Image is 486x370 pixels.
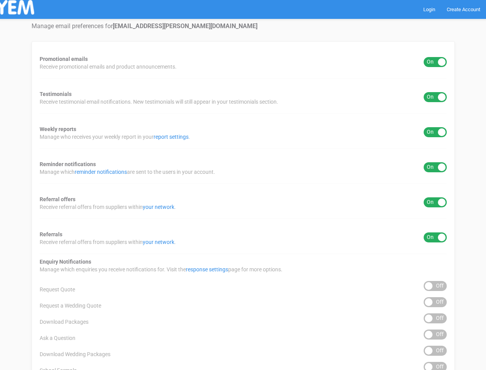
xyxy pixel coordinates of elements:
[40,126,76,132] strong: Weekly reports
[40,259,91,265] strong: Enquiry Notifications
[40,238,176,246] span: Receive referral offers from suppliers within .
[40,302,101,309] span: Request a Wedding Quote
[40,91,72,97] strong: Testimonials
[40,286,75,293] span: Request Quote
[40,98,278,106] span: Receive testimonial email notifications. New testimonials will still appear in your testimonials ...
[40,133,190,141] span: Manage who receives your weekly report in your .
[32,23,455,30] h4: Manage email preferences for
[75,169,127,175] a: reminder notifications
[40,63,177,71] span: Receive promotional emails and product announcements.
[40,231,62,237] strong: Referrals
[143,239,174,245] a: your network
[143,204,174,210] a: your network
[40,266,282,273] span: Manage which enquiries you receive notifications for. Visit the page for more options.
[40,161,96,167] strong: Reminder notifications
[40,203,176,211] span: Receive referral offers from suppliers within .
[40,56,88,62] strong: Promotional emails
[40,318,89,326] span: Download Packages
[186,266,228,272] a: response settings
[40,196,75,202] strong: Referral offers
[40,350,110,358] span: Download Wedding Packages
[40,168,215,176] span: Manage which are sent to the users in your account.
[154,134,189,140] a: report settings
[113,22,257,30] strong: [EMAIL_ADDRESS][PERSON_NAME][DOMAIN_NAME]
[40,334,75,342] span: Ask a Question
